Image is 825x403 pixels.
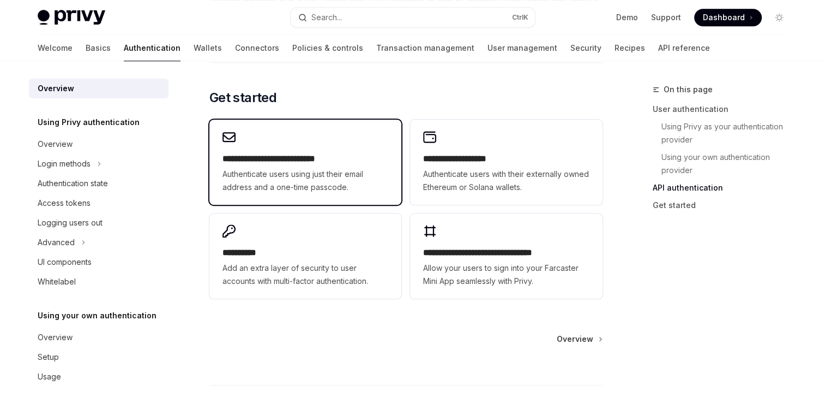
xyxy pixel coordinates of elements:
div: Whitelabel [38,275,76,288]
img: light logo [38,10,105,25]
button: Toggle Advanced section [29,233,168,252]
a: UI components [29,252,168,272]
a: Welcome [38,35,73,61]
a: Logging users out [29,213,168,233]
span: Get started [209,89,276,106]
div: UI components [38,256,92,269]
div: Setup [38,351,59,364]
a: Overview [29,328,168,347]
a: **** **** **** ****Authenticate users with their externally owned Ethereum or Solana wallets. [410,120,602,205]
a: Authentication [124,35,180,61]
span: Add an extra layer of security to user accounts with multi-factor authentication. [222,262,388,288]
a: Recipes [615,35,645,61]
a: Whitelabel [29,272,168,292]
div: Search... [311,11,342,24]
div: Logging users out [38,216,103,229]
a: Demo [616,12,638,23]
span: On this page [664,83,713,96]
a: Access tokens [29,193,168,213]
a: Basics [86,35,111,61]
span: Allow your users to sign into your Farcaster Mini App seamlessly with Privy. [423,262,589,288]
div: Advanced [38,236,75,249]
a: Overview [29,79,168,98]
div: Overview [38,331,73,344]
a: Authentication state [29,174,168,193]
button: Open search [291,8,535,27]
span: Ctrl K [512,13,528,22]
a: Overview [29,134,168,154]
a: Wallets [194,35,222,61]
div: Authentication state [38,177,108,190]
h5: Using your own authentication [38,309,156,322]
div: Usage [38,370,61,383]
div: Overview [38,82,74,95]
a: Policies & controls [292,35,363,61]
button: Toggle Login methods section [29,154,168,174]
a: Usage [29,367,168,387]
span: Authenticate users using just their email address and a one-time passcode. [222,168,388,194]
a: Using your own authentication provider [653,149,797,179]
button: Toggle dark mode [770,9,788,26]
a: Dashboard [694,9,762,26]
div: Login methods [38,157,91,170]
a: Security [570,35,601,61]
a: Setup [29,347,168,367]
a: User management [487,35,557,61]
span: Overview [557,334,593,345]
span: Dashboard [703,12,745,23]
a: Get started [653,197,797,214]
div: Overview [38,138,73,151]
a: API authentication [653,179,797,197]
a: User authentication [653,100,797,118]
a: Connectors [235,35,279,61]
a: Overview [557,334,601,345]
a: **** *****Add an extra layer of security to user accounts with multi-factor authentication. [209,214,401,299]
h5: Using Privy authentication [38,116,140,129]
a: Support [651,12,681,23]
a: API reference [658,35,710,61]
a: Transaction management [376,35,474,61]
div: Access tokens [38,197,91,210]
span: Authenticate users with their externally owned Ethereum or Solana wallets. [423,168,589,194]
a: Using Privy as your authentication provider [653,118,797,149]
